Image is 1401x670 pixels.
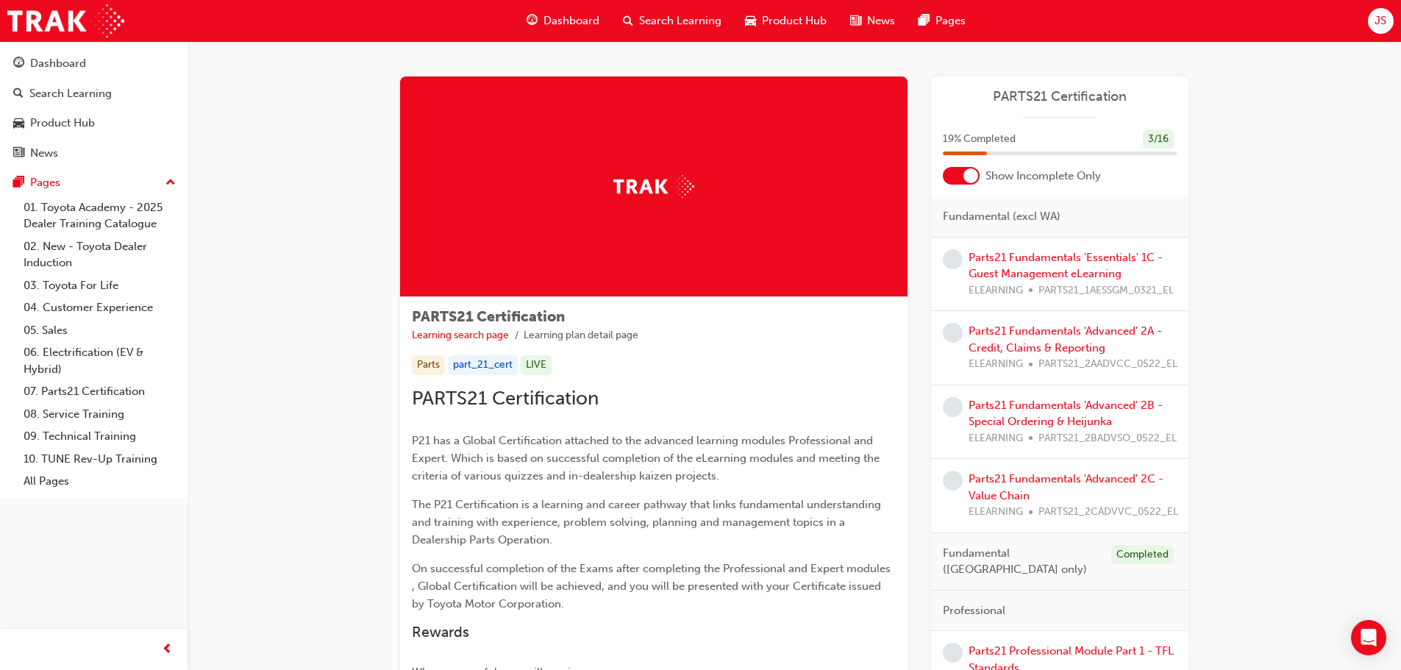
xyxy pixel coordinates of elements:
a: Search Learning [6,80,182,107]
a: car-iconProduct Hub [733,6,838,36]
a: 10. TUNE Rev-Up Training [18,448,182,471]
div: Search Learning [29,85,112,102]
a: 09. Technical Training [18,425,182,448]
span: ELEARNING [969,504,1023,521]
a: 05. Sales [18,319,182,342]
span: car-icon [13,117,24,130]
a: pages-iconPages [907,6,977,36]
span: The P21 Certification is a learning and career pathway that links fundamental understanding and t... [412,498,884,546]
div: 3 / 16 [1143,129,1174,149]
span: guage-icon [13,57,24,71]
span: Rewards [412,624,469,641]
span: Pages [935,13,966,29]
span: PARTS21_2BADVSO_0522_EL [1038,430,1177,447]
div: LIVE [521,355,552,375]
span: 19 % Completed [943,131,1016,148]
a: All Pages [18,470,182,493]
div: Completed [1111,545,1174,565]
a: news-iconNews [838,6,907,36]
a: 01. Toyota Academy - 2025 Dealer Training Catalogue [18,196,182,235]
span: car-icon [745,12,756,30]
span: guage-icon [527,12,538,30]
div: Open Intercom Messenger [1351,620,1386,655]
img: Trak [613,175,694,198]
div: Product Hub [30,115,95,132]
div: Pages [30,174,60,191]
div: Parts [412,355,445,375]
a: Parts21 Fundamentals 'Advanced' 2A - Credit, Claims & Reporting [969,324,1162,354]
span: PARTS21_2CADVVC_0522_EL [1038,504,1178,521]
span: ELEARNING [969,282,1023,299]
span: Search Learning [639,13,721,29]
span: Fundamental (excl WA) [943,208,1060,225]
span: up-icon [165,174,176,193]
div: News [30,145,58,162]
span: learningRecordVerb_NONE-icon [943,471,963,491]
span: On successful completion of the Exams after completing the Professional and Expert modules , Glob... [412,562,894,610]
a: Parts21 Fundamentals 'Essentials' 1C - Guest Management eLearning [969,251,1163,281]
a: 08. Service Training [18,403,182,426]
a: Dashboard [6,50,182,77]
span: learningRecordVerb_NONE-icon [943,643,963,663]
li: Learning plan detail page [524,327,638,344]
a: Parts21 Fundamentals 'Advanced' 2B - Special Ordering & Heijunka [969,399,1163,429]
span: Fundamental ([GEOGRAPHIC_DATA] only) [943,545,1099,578]
span: learningRecordVerb_NONE-icon [943,397,963,417]
img: Trak [7,4,124,38]
span: PARTS21_1AESSGM_0321_EL [1038,282,1174,299]
a: 06. Electrification (EV & Hybrid) [18,341,182,380]
span: P21 has a Global Certification attached to the advanced learning modules Professional and Expert.... [412,434,883,482]
a: Parts21 Fundamentals 'Advanced' 2C - Value Chain [969,472,1163,502]
span: Dashboard [543,13,599,29]
span: learningRecordVerb_NONE-icon [943,323,963,343]
button: JS [1368,8,1394,34]
span: news-icon [13,147,24,160]
span: ELEARNING [969,430,1023,447]
span: Show Incomplete Only [985,168,1101,185]
button: Pages [6,169,182,196]
span: search-icon [623,12,633,30]
div: part_21_cert [448,355,518,375]
a: guage-iconDashboard [515,6,611,36]
span: JS [1375,13,1386,29]
span: ELEARNING [969,356,1023,373]
a: Learning search page [412,329,509,341]
a: News [6,140,182,167]
span: News [867,13,895,29]
span: pages-icon [919,12,930,30]
span: search-icon [13,88,24,101]
span: pages-icon [13,177,24,190]
div: Dashboard [30,55,86,72]
a: Product Hub [6,110,182,137]
span: learningRecordVerb_NONE-icon [943,249,963,269]
span: PARTS21 Certification [412,387,599,410]
span: news-icon [850,12,861,30]
span: PARTS21 Certification [412,308,565,325]
a: 03. Toyota For Life [18,274,182,297]
button: DashboardSearch LearningProduct HubNews [6,47,182,169]
span: Product Hub [762,13,827,29]
span: prev-icon [162,641,173,659]
span: PARTS21_2AADVCC_0522_EL [1038,356,1177,373]
span: Professional [943,602,1005,619]
a: search-iconSearch Learning [611,6,733,36]
a: 02. New - Toyota Dealer Induction [18,235,182,274]
a: 04. Customer Experience [18,296,182,319]
a: 07. Parts21 Certification [18,380,182,403]
a: PARTS21 Certification [943,88,1177,105]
